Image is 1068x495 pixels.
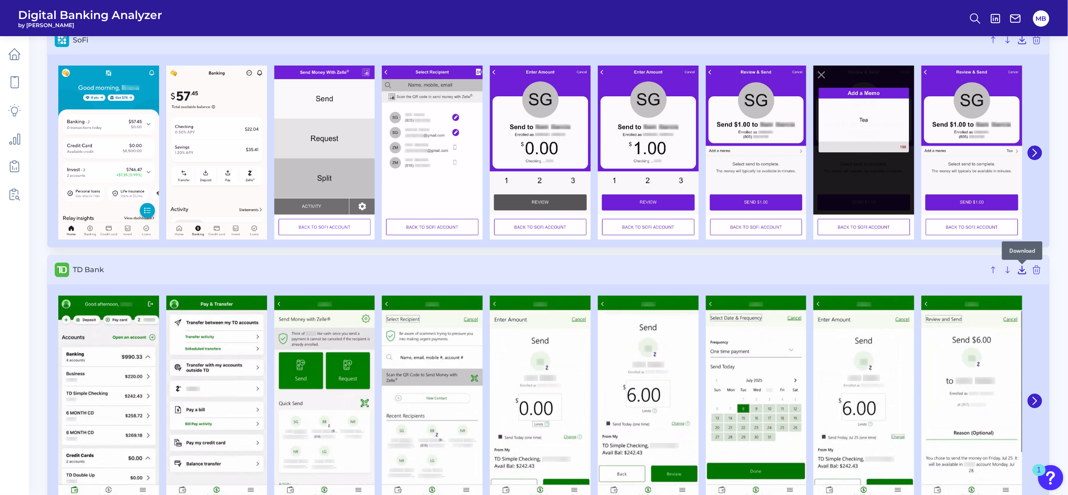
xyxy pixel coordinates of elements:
img: SoFi [814,66,914,239]
span: SoFi [73,36,984,44]
button: Open Resource Center, 1 new notification [1038,465,1063,490]
div: Download [1002,241,1043,260]
div: 1 [1037,470,1041,482]
img: SoFi [490,66,591,239]
img: SoFi [706,66,807,239]
img: SoFi [274,66,375,239]
span: by [PERSON_NAME] [18,22,162,28]
span: Digital Banking Analyzer [18,8,162,22]
img: SoFi [58,66,159,239]
span: TD Bank [73,265,984,274]
button: MB [1033,10,1049,27]
img: SoFi [922,66,1022,239]
img: SoFi [382,66,483,239]
img: SoFi [166,66,267,239]
img: SoFi [598,66,699,239]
